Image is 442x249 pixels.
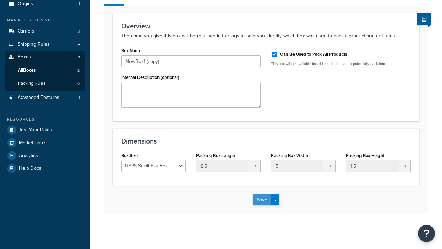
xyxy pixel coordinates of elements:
[18,95,59,101] span: Advanced Features
[5,25,85,38] a: Carriers0
[398,160,411,172] span: in
[18,54,31,60] span: Boxes
[5,117,85,122] div: Resources
[18,1,33,7] span: Origins
[253,194,271,205] button: Save
[5,77,85,90] a: Packing Rules0
[5,91,85,104] li: Advanced Features
[18,28,35,34] span: Carriers
[271,61,411,66] p: This box will be available for all items in the cart to potentially pack into
[121,137,411,145] h3: Dimensions
[5,64,85,77] a: AllBoxes2
[121,22,411,30] h3: Overview
[78,28,80,34] span: 0
[18,41,50,47] span: Shipping Rules
[77,81,80,86] span: 0
[323,160,336,172] span: in
[18,67,36,73] span: All Boxes
[19,127,52,133] span: Test Your Rates
[79,1,80,7] span: 1
[5,51,85,64] a: Boxes
[5,91,85,104] a: Advanced Features1
[121,32,411,40] p: The name you give this box will be returned in the logs to help you identify which box was used t...
[19,166,41,172] span: Help Docs
[77,67,80,73] span: 2
[5,137,85,149] a: Marketplace
[5,17,85,23] div: Manage Shipping
[280,51,347,57] label: Can Be Used to Pack All Products
[196,153,235,158] label: Packing Box Length
[5,162,85,175] a: Help Docs
[5,124,85,136] a: Test Your Rates
[18,81,45,86] span: Packing Rules
[5,77,85,90] li: Packing Rules
[121,75,179,80] label: Internal Description (optional)
[5,51,85,90] li: Boxes
[346,153,384,158] label: Packing Box Height
[248,160,261,172] span: in
[121,48,143,54] label: Box Name
[5,149,85,162] a: Analytics
[271,153,308,158] label: Packing Box Width
[417,13,431,25] button: Show Help Docs
[418,225,435,242] button: Open Resource Center
[5,38,85,51] a: Shipping Rules
[19,140,45,146] span: Marketplace
[19,153,38,159] span: Analytics
[79,95,80,101] span: 1
[121,153,138,158] label: Box Size
[5,25,85,38] li: Carriers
